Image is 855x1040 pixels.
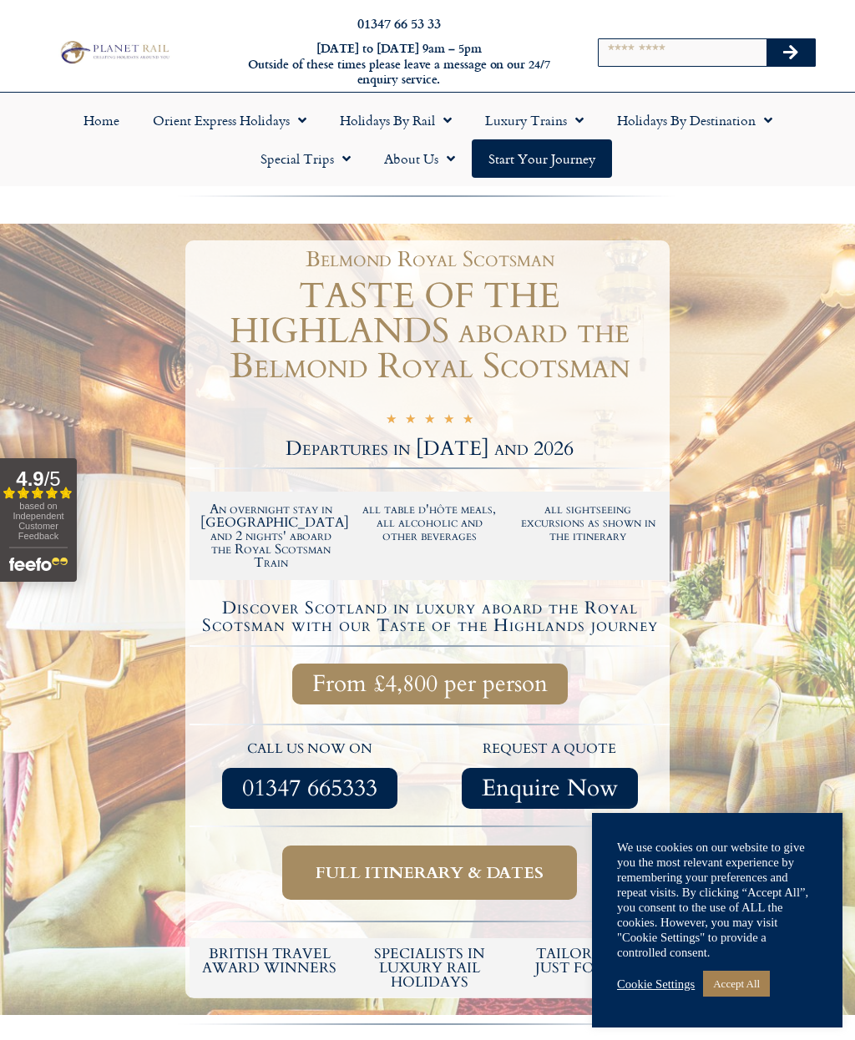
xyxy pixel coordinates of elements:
a: Luxury Trains [468,101,600,139]
h2: Departures in [DATE] and 2026 [190,439,670,459]
img: Planet Rail Train Holidays Logo [56,38,172,67]
a: Start your Journey [472,139,612,178]
h6: [DATE] to [DATE] 9am – 5pm Outside of these times please leave a message on our 24/7 enquiry serv... [232,41,566,88]
i: ☆ [443,413,454,429]
i: ☆ [424,413,435,429]
i: ☆ [386,413,397,429]
a: About Us [367,139,472,178]
a: Cookie Settings [617,977,695,992]
nav: Menu [8,101,847,178]
h5: British Travel Award winners [198,947,341,975]
h6: Specialists in luxury rail holidays [358,947,502,989]
a: Enquire Now [462,768,638,809]
a: 01347 66 53 33 [357,13,441,33]
a: From £4,800 per person [292,664,568,704]
a: Holidays by Rail [323,101,468,139]
h5: tailor-made just for you [518,947,661,975]
a: 01347 665333 [222,768,397,809]
a: Special Trips [244,139,367,178]
span: Enquire Now [482,778,618,799]
a: Home [67,101,136,139]
span: From £4,800 per person [312,674,548,694]
a: Accept All [703,971,770,997]
div: 5/5 [386,411,473,429]
a: Full itinerary & dates [282,846,577,900]
button: Search [766,39,815,66]
p: request a quote [438,739,662,760]
a: Orient Express Holidays [136,101,323,139]
h2: all table d'hôte meals, all alcoholic and other beverages [359,502,501,543]
i: ☆ [405,413,416,429]
h4: Discover Scotland in luxury aboard the Royal Scotsman with our Taste of the Highlands journey [192,599,667,634]
h2: all sightseeing excursions as shown in the itinerary [517,502,659,543]
p: call us now on [198,739,422,760]
span: Full itinerary & dates [316,862,544,883]
i: ☆ [463,413,473,429]
h1: Belmond Royal Scotsman [198,249,661,270]
a: Holidays by Destination [600,101,789,139]
div: We use cookies on our website to give you the most relevant experience by remembering your prefer... [617,840,817,960]
h2: An overnight stay in [GEOGRAPHIC_DATA] and 2 nights' aboard the Royal Scotsman Train [200,502,342,569]
h1: TASTE OF THE HIGHLANDS aboard the Belmond Royal Scotsman [190,279,670,384]
span: 01347 665333 [242,778,377,799]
